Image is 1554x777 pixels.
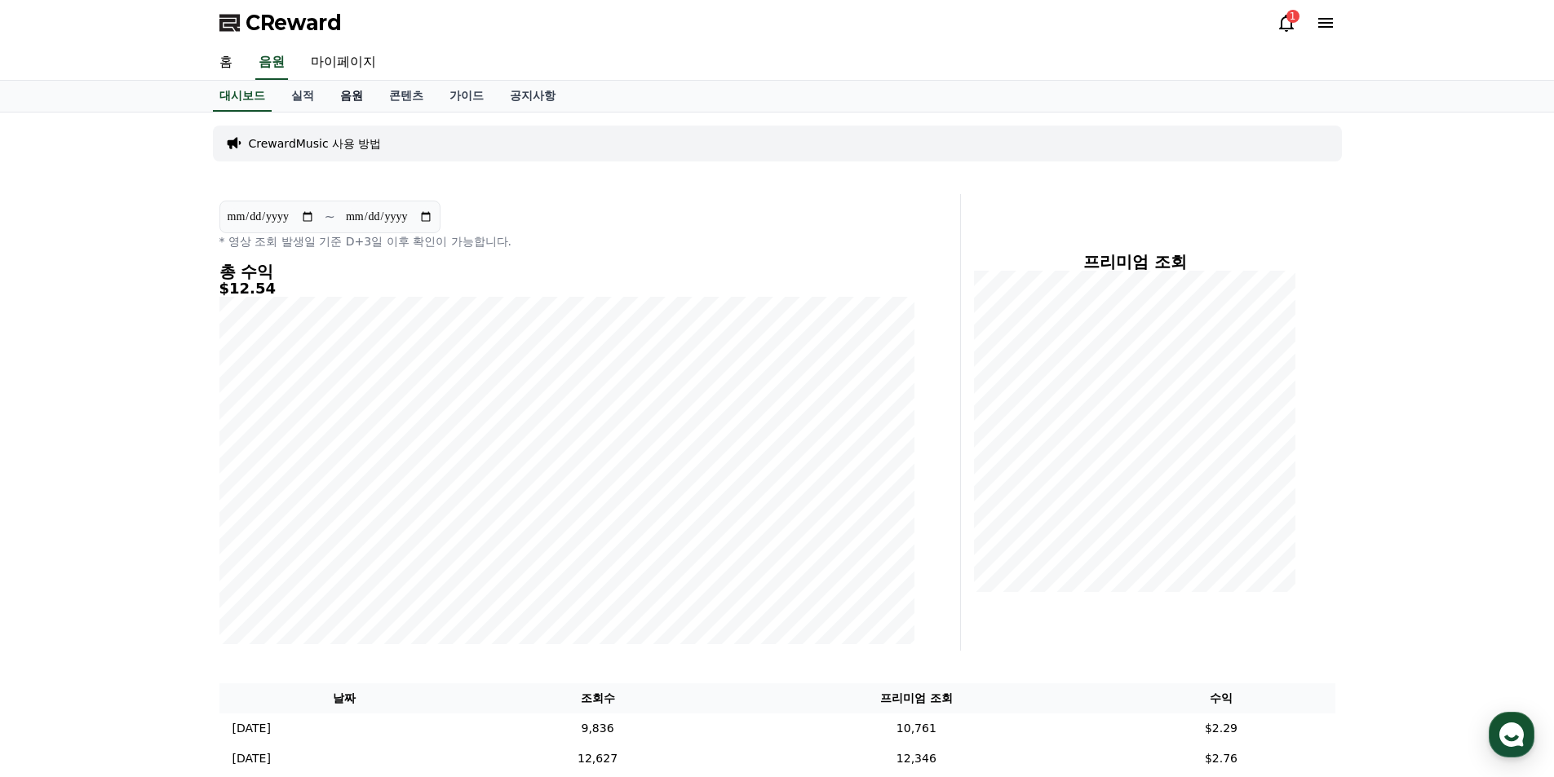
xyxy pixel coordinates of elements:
[206,46,246,80] a: 홈
[232,750,271,767] p: [DATE]
[278,81,327,112] a: 실적
[219,280,914,297] h5: $12.54
[108,517,210,558] a: 대화
[249,135,382,152] a: CrewardMusic 사용 방법
[725,713,1107,744] td: 10,761
[470,744,726,774] td: 12,627
[255,46,288,80] a: 음원
[974,253,1296,271] h4: 프리미엄 조회
[436,81,497,112] a: 가이드
[51,541,61,554] span: 홈
[232,720,271,737] p: [DATE]
[219,683,470,713] th: 날짜
[1107,683,1335,713] th: 수익
[219,233,914,249] p: * 영상 조회 발생일 기준 D+3일 이후 확인이 가능합니다.
[5,517,108,558] a: 홈
[470,713,726,744] td: 9,836
[1107,744,1335,774] td: $2.76
[1277,13,1296,33] a: 1
[725,744,1107,774] td: 12,346
[252,541,272,554] span: 설정
[376,81,436,112] a: 콘텐츠
[246,10,342,36] span: CReward
[213,81,272,112] a: 대시보드
[1107,713,1335,744] td: $2.29
[497,81,569,112] a: 공지사항
[149,542,169,555] span: 대화
[325,207,335,227] p: ~
[298,46,389,80] a: 마이페이지
[470,683,726,713] th: 조회수
[725,683,1107,713] th: 프리미엄 조회
[210,517,313,558] a: 설정
[1286,10,1299,23] div: 1
[219,10,342,36] a: CReward
[219,263,914,280] h4: 총 수익
[327,81,376,112] a: 음원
